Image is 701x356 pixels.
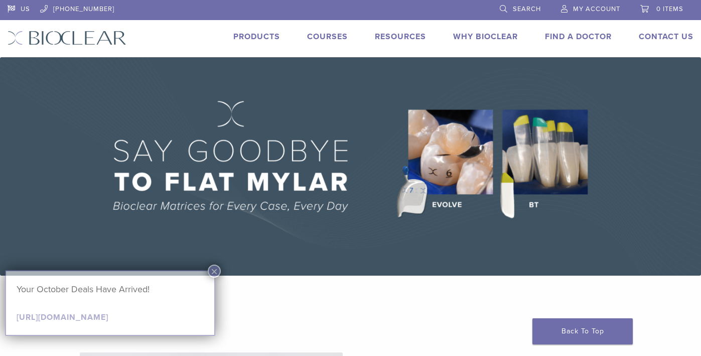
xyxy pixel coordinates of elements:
span: Search [513,5,541,13]
a: [URL][DOMAIN_NAME] [17,312,108,322]
span: 0 items [656,5,683,13]
img: Bioclear [8,31,126,45]
a: Find A Doctor [545,32,612,42]
span: My Account [573,5,620,13]
a: Contact Us [639,32,693,42]
a: Why Bioclear [453,32,518,42]
button: Close [208,265,221,278]
a: Courses [307,32,348,42]
p: Your October Deals Have Arrived! [17,282,204,297]
a: Resources [375,32,426,42]
a: Back To Top [532,318,633,344]
a: Products [233,32,280,42]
